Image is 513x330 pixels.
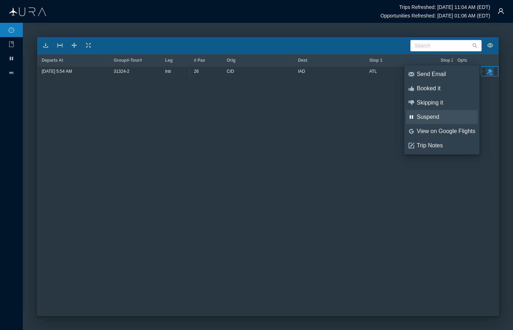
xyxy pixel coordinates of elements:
[399,4,490,10] h6: Trips Refreshed: [DATE] 11:04 AM (EDT)
[472,43,477,48] i: icon: search
[54,40,66,51] button: icon: column-width
[194,67,199,76] span: 26
[114,58,142,63] span: Group#-Tour#
[165,67,171,76] span: Inb
[227,58,236,63] span: Orig
[165,58,173,63] span: Leg
[417,70,475,78] div: Send Email
[457,58,467,63] span: Opts
[9,27,14,33] i: icon: dashboard
[40,40,51,51] button: icon: download
[441,58,454,63] span: Stop 2
[417,113,475,121] div: Suspend
[369,58,383,63] span: Stop 1
[194,58,205,63] span: # Pax
[114,67,129,76] span: 31324-2
[409,128,414,134] i: icon: google
[380,13,490,19] h6: Opportunities Refreshed: [DATE] 01:06 AM (EDT)
[9,41,14,47] i: icon: book
[68,40,80,51] button: icon: drag
[227,67,234,76] span: CID
[9,7,46,16] img: Aura Logo
[417,142,475,149] div: Trip Notes
[298,58,307,63] span: Dest
[42,67,72,76] span: [DATE] 5:54 AM
[494,4,508,18] button: icon: user
[83,40,94,51] button: icon: fullscreen
[298,67,305,76] span: IAD
[417,127,475,135] div: View on Google Flights
[9,70,14,76] i: icon: fast-forward
[417,85,475,92] div: Booked it
[369,67,377,76] span: ATL
[42,58,63,63] span: Departs At
[417,99,475,107] div: Skipping it
[484,40,496,51] button: icon: eye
